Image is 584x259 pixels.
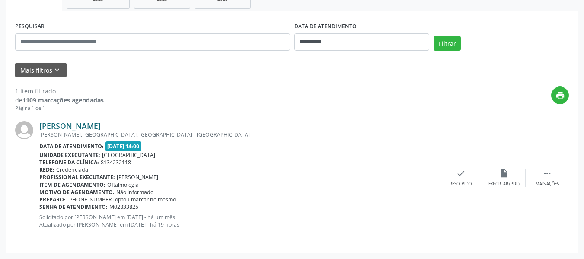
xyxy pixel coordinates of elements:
label: DATA DE ATENDIMENTO [294,20,357,33]
i: keyboard_arrow_down [52,65,62,75]
b: Preparo: [39,196,66,203]
b: Telefone da clínica: [39,159,99,166]
p: Solicitado por [PERSON_NAME] em [DATE] - há um mês Atualizado por [PERSON_NAME] em [DATE] - há 19... [39,214,439,228]
b: Rede: [39,166,54,173]
span: Credenciada [56,166,88,173]
i: print [555,91,565,100]
span: [PHONE_NUMBER] optou marcar no mesmo [67,196,176,203]
b: Senha de atendimento: [39,203,108,211]
b: Unidade executante: [39,151,100,159]
i:  [543,169,552,178]
div: de [15,96,104,105]
div: [PERSON_NAME], [GEOGRAPHIC_DATA], [GEOGRAPHIC_DATA] - [GEOGRAPHIC_DATA] [39,131,439,138]
b: Item de agendamento: [39,181,105,189]
button: Filtrar [434,36,461,51]
span: [PERSON_NAME] [117,173,158,181]
div: Exportar (PDF) [488,181,520,187]
b: Motivo de agendamento: [39,189,115,196]
span: M02833825 [109,203,138,211]
span: Não informado [116,189,153,196]
b: Profissional executante: [39,173,115,181]
span: [DATE] 14:00 [105,141,142,151]
button: print [551,86,569,104]
img: img [15,121,33,139]
span: Oftalmologia [107,181,139,189]
label: PESQUISAR [15,20,45,33]
i: check [456,169,466,178]
strong: 1109 marcações agendadas [22,96,104,104]
span: [GEOGRAPHIC_DATA] [102,151,155,159]
button: Mais filtroskeyboard_arrow_down [15,63,67,78]
div: Mais ações [536,181,559,187]
b: Data de atendimento: [39,143,104,150]
i: insert_drive_file [499,169,509,178]
span: 8134232118 [101,159,131,166]
div: Página 1 de 1 [15,105,104,112]
div: Resolvido [450,181,472,187]
div: 1 item filtrado [15,86,104,96]
a: [PERSON_NAME] [39,121,101,131]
